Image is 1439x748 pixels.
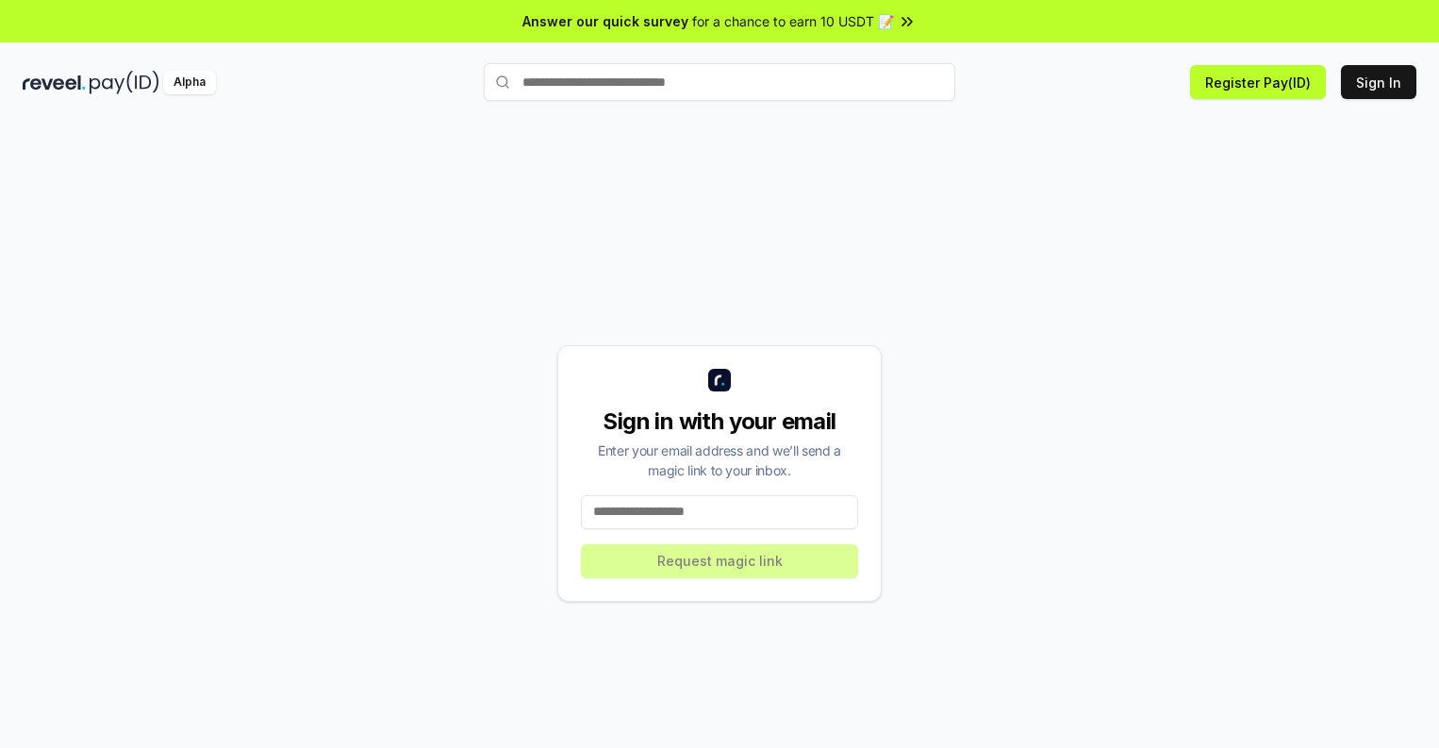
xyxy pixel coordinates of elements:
img: logo_small [708,369,731,391]
button: Register Pay(ID) [1190,65,1326,99]
span: for a chance to earn 10 USDT 📝 [692,11,894,31]
div: Sign in with your email [581,407,858,437]
span: Answer our quick survey [522,11,688,31]
div: Alpha [163,71,216,94]
img: pay_id [90,71,159,94]
div: Enter your email address and we’ll send a magic link to your inbox. [581,440,858,480]
img: reveel_dark [23,71,86,94]
button: Sign In [1341,65,1416,99]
